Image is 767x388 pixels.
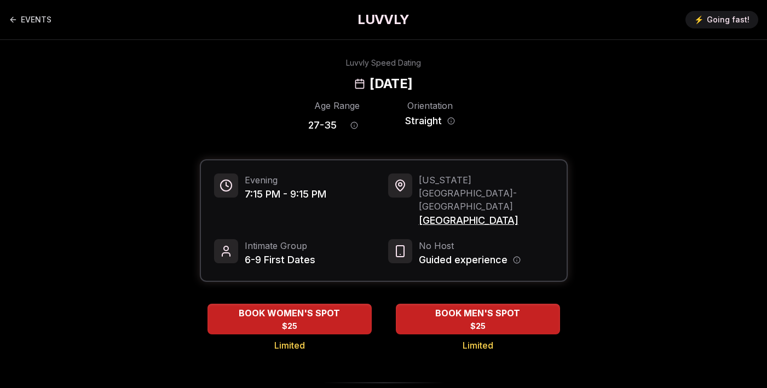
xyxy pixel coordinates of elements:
[447,117,455,125] button: Orientation information
[419,252,508,268] span: Guided experience
[245,239,315,252] span: Intimate Group
[274,339,305,352] span: Limited
[9,9,51,31] a: Back to events
[419,173,553,213] span: [US_STATE][GEOGRAPHIC_DATA] - [GEOGRAPHIC_DATA]
[419,239,521,252] span: No Host
[245,173,326,187] span: Evening
[513,256,521,264] button: Host information
[470,321,486,332] span: $25
[419,213,553,228] span: [GEOGRAPHIC_DATA]
[342,113,366,137] button: Age range information
[707,14,749,25] span: Going fast!
[463,339,493,352] span: Limited
[237,306,342,320] span: BOOK WOMEN'S SPOT
[401,99,459,112] div: Orientation
[308,99,366,112] div: Age Range
[308,118,337,133] span: 27 - 35
[370,75,412,92] h2: [DATE]
[346,57,421,68] div: Luvvly Speed Dating
[245,252,315,268] span: 6-9 First Dates
[694,14,703,25] span: ⚡️
[433,306,522,320] span: BOOK MEN'S SPOT
[405,113,442,129] span: Straight
[245,187,326,202] span: 7:15 PM - 9:15 PM
[357,11,409,28] a: LUVVLY
[282,321,297,332] span: $25
[396,304,560,334] button: BOOK MEN'S SPOT - Limited
[207,304,372,334] button: BOOK WOMEN'S SPOT - Limited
